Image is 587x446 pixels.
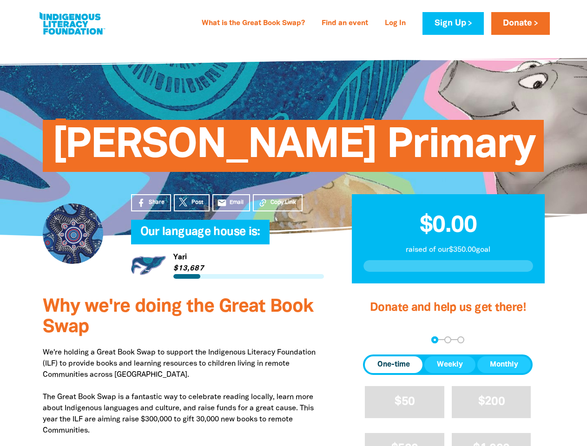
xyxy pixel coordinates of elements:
[43,298,313,336] span: Why we're doing the Great Book Swap
[379,16,411,31] a: Log In
[217,198,227,208] i: email
[422,12,483,35] a: Sign Up
[230,198,244,207] span: Email
[490,359,518,370] span: Monthly
[424,356,475,373] button: Weekly
[457,336,464,343] button: Navigate to step 3 of 3 to enter your payment details
[395,396,415,407] span: $50
[370,302,526,313] span: Donate and help us get there!
[477,356,531,373] button: Monthly
[316,16,374,31] a: Find an event
[452,386,531,418] button: $200
[437,359,463,370] span: Weekly
[174,194,210,211] a: Post
[444,336,451,343] button: Navigate to step 2 of 3 to enter your details
[491,12,550,35] a: Donate
[140,227,260,244] span: Our language house is:
[149,198,165,207] span: Share
[131,235,324,241] h6: My Team
[363,354,533,375] div: Donation frequency
[365,386,444,418] button: $50
[478,396,505,407] span: $200
[431,336,438,343] button: Navigate to step 1 of 3 to enter your donation amount
[131,194,171,211] a: Share
[52,127,535,172] span: [PERSON_NAME] Primary
[377,359,410,370] span: One-time
[420,215,477,236] span: $0.00
[191,198,203,207] span: Post
[196,16,310,31] a: What is the Great Book Swap?
[365,356,422,373] button: One-time
[270,198,296,207] span: Copy Link
[212,194,251,211] a: emailEmail
[363,244,533,256] p: raised of our $350.00 goal
[253,194,303,211] button: Copy Link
